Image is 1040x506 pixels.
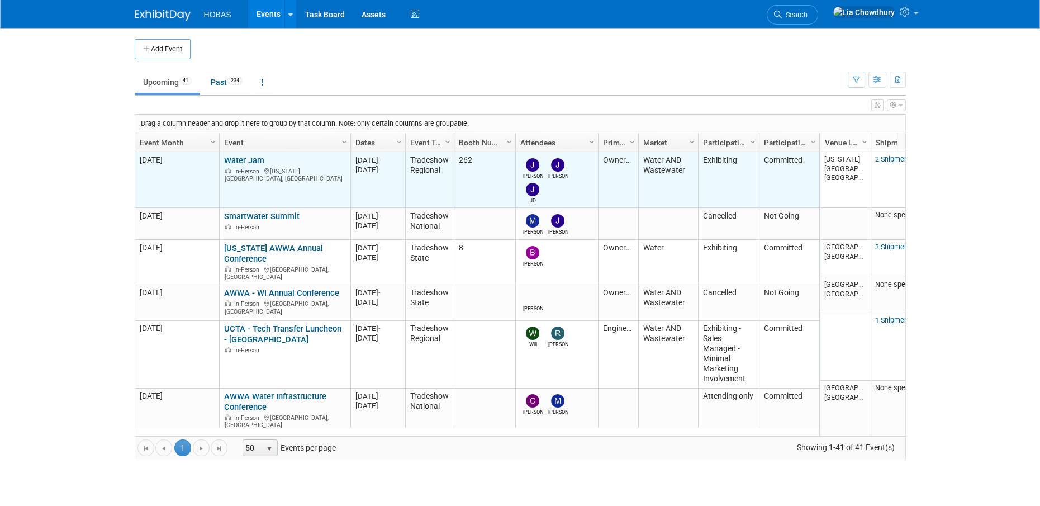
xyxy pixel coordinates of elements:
[523,196,543,205] div: JD Demore
[234,414,263,422] span: In-Person
[355,401,400,410] div: [DATE]
[523,259,543,268] div: Bryant Welch
[626,133,638,150] a: Column Settings
[875,243,914,251] a: 3 Shipments
[598,152,638,208] td: Owners/Engineers
[526,291,539,304] img: Jake Brunoehler, P. E.
[833,6,895,18] img: Lia Chowdhury
[526,214,539,228] img: Mike Bussio
[759,285,819,321] td: Not Going
[137,439,154,456] a: Go to the first page
[202,72,251,93] a: Past234
[355,221,400,230] div: [DATE]
[338,133,350,150] a: Column Settings
[598,240,638,285] td: Owners/Engineers
[628,138,637,146] span: Column Settings
[638,240,698,285] td: Water
[638,285,698,321] td: Water AND Wastewater
[548,340,568,348] div: Rene Garcia
[405,321,454,389] td: Tradeshow Regional
[224,413,345,429] div: [GEOGRAPHIC_DATA], [GEOGRAPHIC_DATA]
[598,321,638,389] td: Engineers
[224,391,326,412] a: AWWA Water Infrastructure Conference
[355,333,400,343] div: [DATE]
[523,340,543,348] div: Will Stafford
[378,289,381,297] span: -
[858,133,871,150] a: Column Settings
[698,240,759,285] td: Exhibiting
[820,381,871,437] td: [GEOGRAPHIC_DATA], [GEOGRAPHIC_DATA]
[876,133,922,152] a: Shipments
[243,440,262,456] span: 50
[197,444,206,453] span: Go to the next page
[505,138,514,146] span: Column Settings
[523,172,543,180] div: Joe Tipton
[234,168,263,175] span: In-Person
[405,389,454,444] td: Tradeshow National
[378,212,381,220] span: -
[747,133,759,150] a: Column Settings
[208,138,217,146] span: Column Settings
[228,439,347,456] span: Events per page
[224,288,339,298] a: AWWA - WI Annual Conference
[135,39,191,59] button: Add Event
[234,266,263,273] span: In-Person
[809,138,818,146] span: Column Settings
[355,165,400,174] div: [DATE]
[378,324,381,333] span: -
[551,394,564,408] img: Mike Bussio
[523,228,543,236] div: Mike Bussio
[638,152,698,208] td: Water AND Wastewater
[193,439,210,456] a: Go to the next page
[782,11,808,19] span: Search
[234,347,263,354] span: In-Person
[786,439,905,455] span: Showing 1-41 of 41 Event(s)
[378,392,381,400] span: -
[395,138,403,146] span: Column Settings
[454,152,515,208] td: 262
[215,444,224,453] span: Go to the last page
[875,316,910,324] a: 1 Shipment
[767,5,818,25] a: Search
[234,224,263,231] span: In-Person
[410,133,447,152] a: Event Type (Tradeshow National, Regional, State, Sponsorship, Assoc Event)
[159,444,168,453] span: Go to the previous page
[224,264,345,281] div: [GEOGRAPHIC_DATA], [GEOGRAPHIC_DATA]
[135,72,200,93] a: Upcoming41
[598,285,638,321] td: Owners/Engineers
[155,439,172,456] a: Go to the previous page
[759,389,819,444] td: Committed
[526,394,539,408] img: Christopher Shirazy
[526,158,539,172] img: Joe Tipton
[140,133,212,152] a: Event Month
[355,253,400,262] div: [DATE]
[860,138,869,146] span: Column Settings
[523,408,543,416] div: Christopher Shirazy
[820,277,871,313] td: [GEOGRAPHIC_DATA], [GEOGRAPHIC_DATA]
[405,240,454,285] td: Tradeshow State
[135,285,219,321] td: [DATE]
[698,152,759,208] td: Exhibiting
[355,155,400,165] div: [DATE]
[355,243,400,253] div: [DATE]
[523,304,543,313] div: Jake Brunoehler, P. E.
[526,327,539,340] img: Will Stafford
[378,244,381,252] span: -
[225,300,231,306] img: In-Person Event
[875,211,923,219] span: None specified
[548,228,568,236] div: Jeffrey LeBlanc
[405,285,454,321] td: Tradeshow State
[587,138,596,146] span: Column Settings
[551,214,564,228] img: Jeffrey LeBlanc
[441,133,454,150] a: Column Settings
[355,211,400,221] div: [DATE]
[225,347,231,352] img: In-Person Event
[224,155,264,165] a: Water Jam
[135,152,219,208] td: [DATE]
[224,324,341,344] a: UCTA - Tech Transfer Luncheon - [GEOGRAPHIC_DATA]
[748,138,757,146] span: Column Settings
[586,133,598,150] a: Column Settings
[224,243,323,264] a: [US_STATE] AWWA Annual Conference
[759,152,819,208] td: Committed
[526,246,539,259] img: Bryant Welch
